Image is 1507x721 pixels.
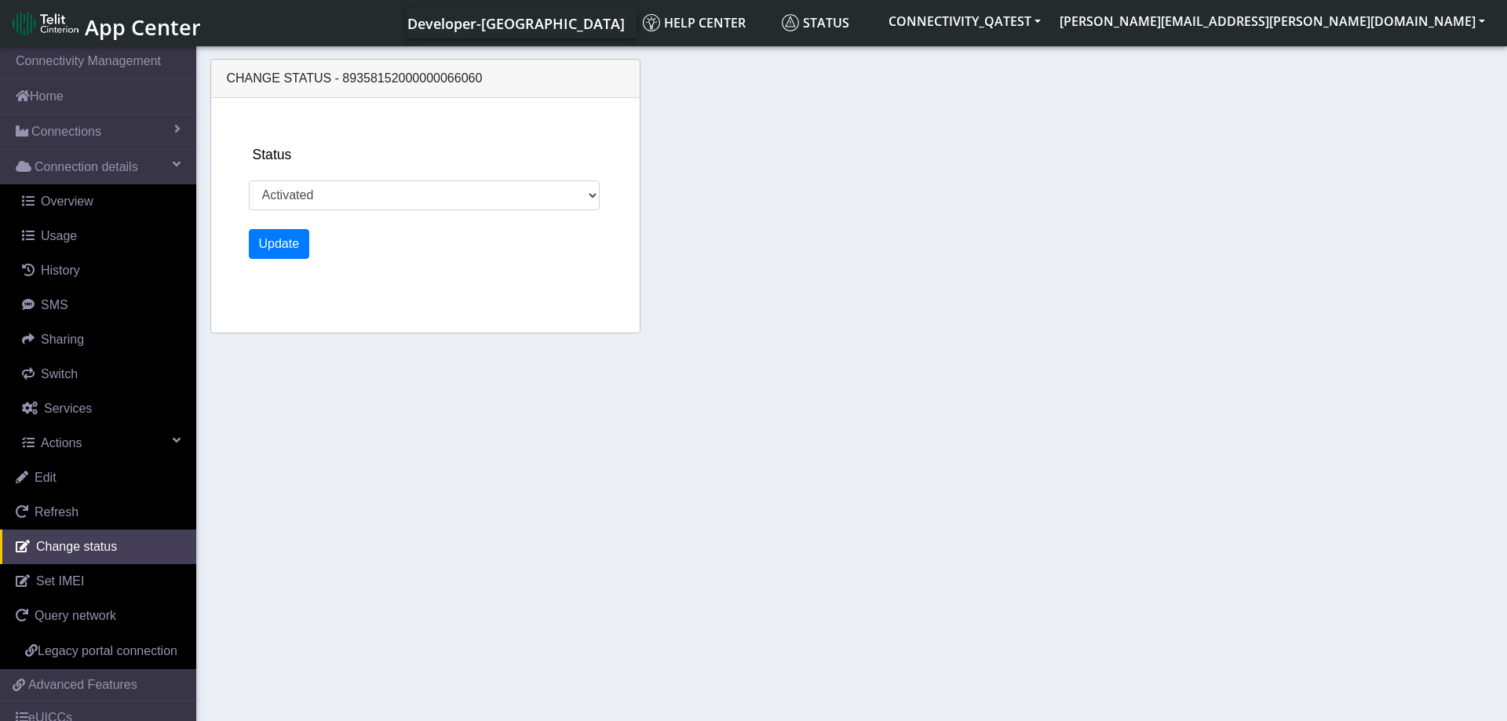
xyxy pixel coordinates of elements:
img: knowledge.svg [643,14,660,31]
span: App Center [85,13,201,42]
a: Sharing [6,322,196,357]
a: Services [6,391,196,426]
span: Connection details [35,158,138,177]
span: Advanced Features [28,675,137,694]
span: Overview [41,195,93,208]
img: logo-telit-cinterion-gw-new.png [13,11,78,36]
a: History [6,253,196,288]
span: Refresh [35,505,78,519]
span: Legacy portal connection [38,644,177,657]
a: Actions [6,426,196,461]
span: SMS [41,298,68,311]
a: Usage [6,219,196,253]
a: Overview [6,184,196,219]
span: Developer-[GEOGRAPHIC_DATA] [407,14,625,33]
span: Edit [35,471,57,484]
a: Your current platform instance [407,7,624,38]
span: Actions [41,436,82,450]
span: Change status - 89358152000000066060 [227,71,483,85]
button: CONNECTIVITY_QATEST [879,7,1050,35]
span: Help center [643,14,746,31]
a: SMS [6,288,196,322]
span: Sharing [41,333,84,346]
span: Usage [41,229,77,242]
a: Help center [637,7,775,38]
a: App Center [13,6,199,40]
a: Switch [6,357,196,391]
span: Connections [31,122,101,141]
button: [PERSON_NAME][EMAIL_ADDRESS][PERSON_NAME][DOMAIN_NAME] [1050,7,1494,35]
span: Status [782,14,849,31]
span: Query network [35,609,116,622]
span: Change status [36,540,117,553]
button: Update [249,229,310,259]
span: Services [44,402,92,415]
span: Switch [41,367,78,381]
img: status.svg [782,14,799,31]
span: Set IMEI [36,574,84,588]
span: History [41,264,80,277]
a: Status [775,7,879,38]
label: Status [253,144,292,165]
